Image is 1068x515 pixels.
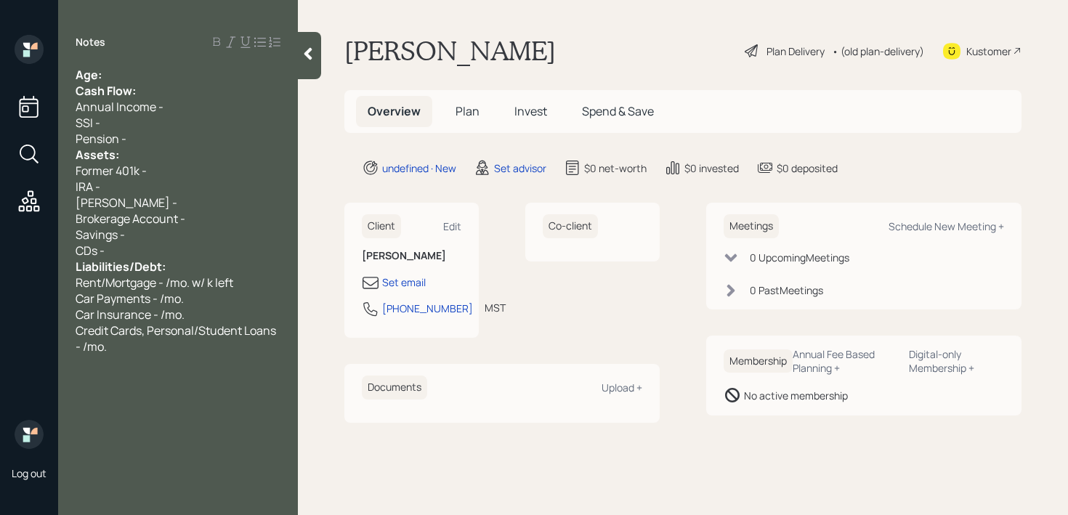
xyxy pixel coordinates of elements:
div: 0 Upcoming Meeting s [750,250,849,265]
div: undefined · New [382,161,456,176]
div: Set email [382,275,426,290]
div: Upload + [602,381,642,394]
span: Spend & Save [582,103,654,119]
span: Brokerage Account - [76,211,185,227]
div: Kustomer [966,44,1011,59]
div: Annual Fee Based Planning + [793,347,897,375]
span: Assets: [76,147,119,163]
h6: Meetings [724,214,779,238]
img: retirable_logo.png [15,420,44,449]
div: Plan Delivery [766,44,825,59]
h1: [PERSON_NAME] [344,35,556,67]
h6: Client [362,214,401,238]
div: Edit [443,219,461,233]
div: $0 invested [684,161,739,176]
div: No active membership [744,388,848,403]
div: $0 net-worth [584,161,647,176]
span: Credit Cards, Personal/Student Loans - /mo. [76,323,278,354]
span: Former 401k - [76,163,147,179]
span: IRA - [76,179,100,195]
div: Set advisor [494,161,546,176]
div: Digital-only Membership + [909,347,1004,375]
h6: [PERSON_NAME] [362,250,461,262]
span: Car Payments - /mo. [76,291,184,307]
div: MST [485,300,506,315]
span: Car Insurance - /mo. [76,307,185,323]
div: [PHONE_NUMBER] [382,301,473,316]
div: $0 deposited [777,161,838,176]
h6: Co-client [543,214,598,238]
span: Overview [368,103,421,119]
label: Notes [76,35,105,49]
h6: Documents [362,376,427,400]
h6: Membership [724,349,793,373]
div: 0 Past Meeting s [750,283,823,298]
div: Schedule New Meeting + [889,219,1004,233]
span: Rent/Mortgage - /mo. w/ k left [76,275,233,291]
span: Annual Income - [76,99,163,115]
div: • (old plan-delivery) [832,44,924,59]
span: Age: [76,67,102,83]
span: CDs - [76,243,105,259]
span: Invest [514,103,547,119]
span: SSI - [76,115,100,131]
span: Plan [456,103,480,119]
span: Cash Flow: [76,83,136,99]
span: Savings - [76,227,125,243]
span: Pension - [76,131,126,147]
span: [PERSON_NAME] - [76,195,177,211]
div: Log out [12,466,46,480]
span: Liabilities/Debt: [76,259,166,275]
